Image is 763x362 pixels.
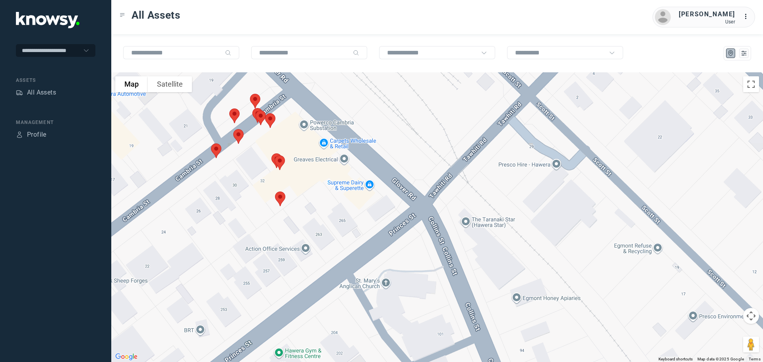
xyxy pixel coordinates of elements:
div: : [743,12,753,21]
a: AssetsAll Assets [16,88,56,97]
button: Show satellite imagery [148,76,192,92]
div: Search [225,50,231,56]
button: Show street map [115,76,148,92]
div: Profile [27,130,46,139]
img: Application Logo [16,12,79,28]
div: User [679,19,735,25]
span: All Assets [132,8,180,22]
div: Management [16,119,95,126]
div: Search [353,50,359,56]
button: Keyboard shortcuts [658,356,693,362]
div: : [743,12,753,23]
tspan: ... [744,14,751,19]
div: Assets [16,77,95,84]
div: Profile [16,131,23,138]
div: All Assets [27,88,56,97]
a: Open this area in Google Maps (opens a new window) [113,352,139,362]
a: Terms (opens in new tab) [749,357,761,361]
a: ProfileProfile [16,130,46,139]
img: avatar.png [655,9,671,25]
div: Assets [16,89,23,96]
button: Drag Pegman onto the map to open Street View [743,337,759,352]
span: Map data ©2025 Google [697,357,744,361]
div: Toggle Menu [120,12,125,18]
button: Toggle fullscreen view [743,76,759,92]
button: Map camera controls [743,308,759,324]
img: Google [113,352,139,362]
div: Map [727,50,734,57]
div: [PERSON_NAME] [679,10,735,19]
div: List [740,50,748,57]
